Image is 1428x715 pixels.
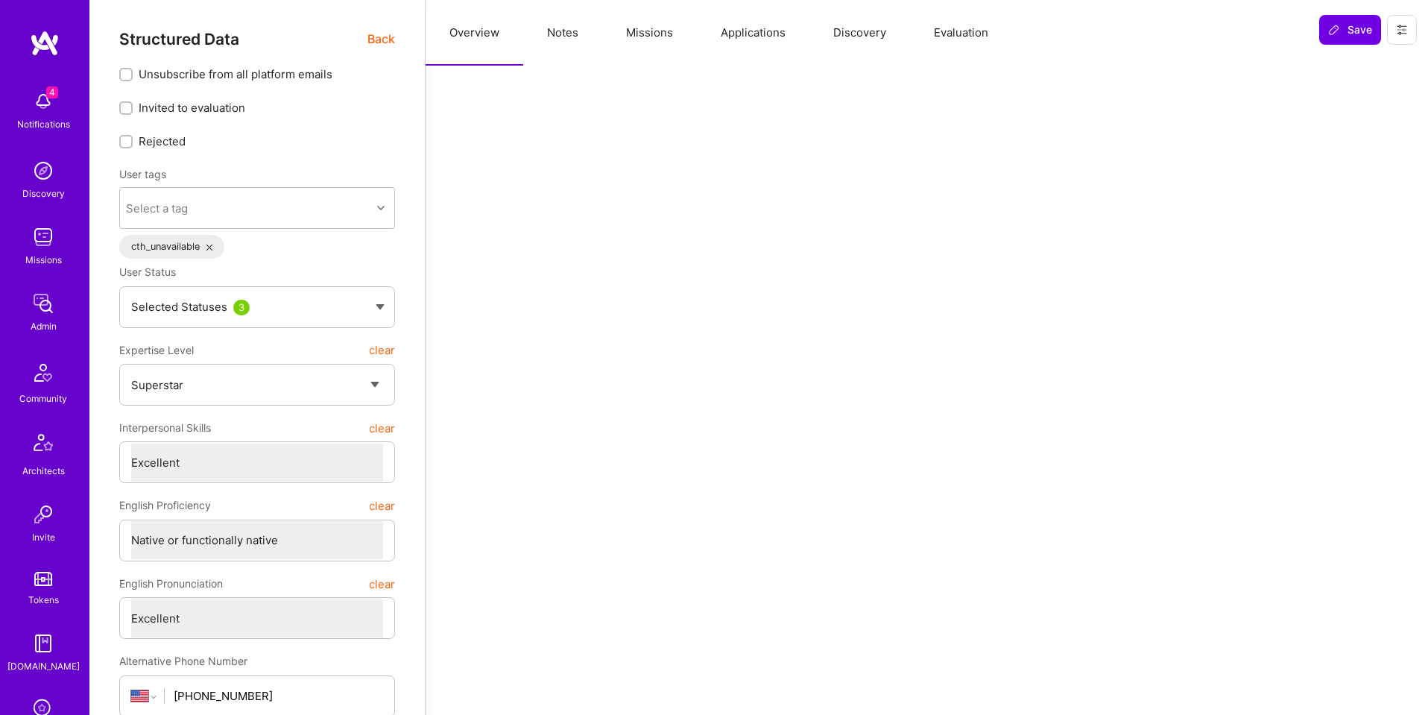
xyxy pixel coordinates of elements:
[369,492,395,519] button: clear
[174,677,383,715] input: +1 (000) 000-0000
[17,116,70,132] div: Notifications
[377,204,385,212] i: icon Chevron
[139,66,332,82] span: Unsubscribe from all platform emails
[119,235,224,259] div: cth_unavailable
[119,570,223,597] span: English Pronunciation
[119,415,211,441] span: Interpersonal Skills
[22,186,65,201] div: Discovery
[22,463,65,479] div: Architects
[369,570,395,597] button: clear
[119,655,247,667] span: Alternative Phone Number
[7,658,80,674] div: [DOMAIN_NAME]
[28,629,58,658] img: guide book
[119,265,176,278] span: User Status
[131,300,227,314] span: Selected Statuses
[1328,22,1372,37] span: Save
[139,100,245,116] span: Invited to evaluation
[34,572,52,586] img: tokens
[46,86,58,98] span: 4
[1319,15,1381,45] button: Save
[28,592,59,608] div: Tokens
[28,86,58,116] img: bell
[139,133,186,149] span: Rejected
[31,318,57,334] div: Admin
[206,245,212,251] i: icon Close
[369,337,395,364] button: clear
[119,492,211,519] span: English Proficiency
[32,529,55,545] div: Invite
[28,289,58,318] img: admin teamwork
[28,156,58,186] img: discovery
[25,427,61,463] img: Architects
[126,201,188,216] div: Select a tag
[369,415,395,441] button: clear
[119,337,194,364] span: Expertise Level
[233,300,250,315] div: 3
[28,222,58,252] img: teamwork
[119,167,166,181] label: User tags
[28,500,58,529] img: Invite
[119,30,239,48] span: Structured Data
[30,30,60,57] img: logo
[25,355,61,391] img: Community
[19,391,67,406] div: Community
[376,304,385,310] img: caret
[367,30,395,48] span: Back
[25,252,62,268] div: Missions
